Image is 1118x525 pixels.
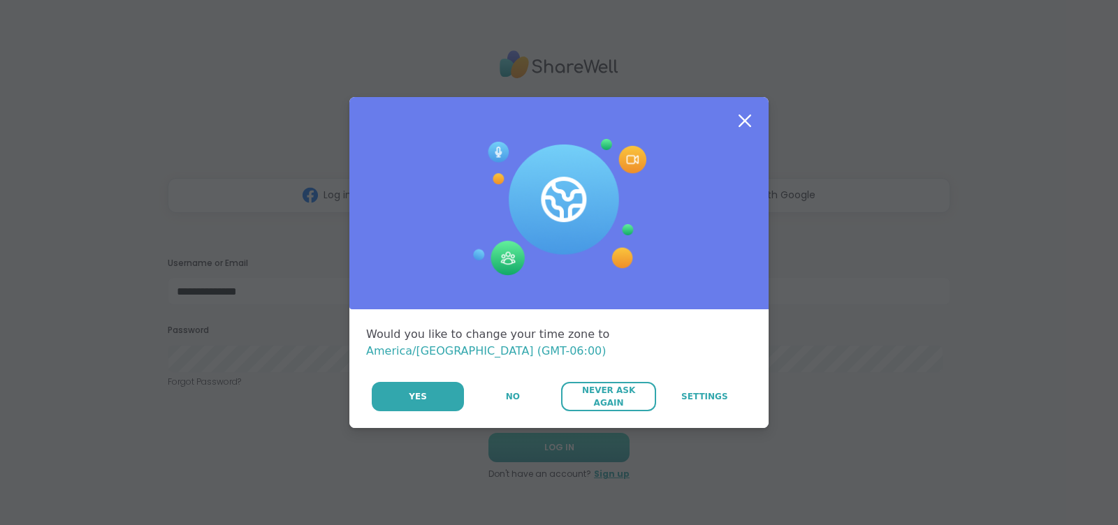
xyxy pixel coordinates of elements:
button: No [465,382,560,411]
span: America/[GEOGRAPHIC_DATA] (GMT-06:00) [366,344,607,357]
div: Would you like to change your time zone to [366,326,752,360]
button: Yes [372,382,464,411]
span: Yes [409,390,427,403]
button: Never Ask Again [561,382,655,411]
img: Session Experience [472,139,646,276]
span: Settings [681,390,728,403]
span: Never Ask Again [568,384,648,409]
span: No [506,390,520,403]
a: Settings [658,382,752,411]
